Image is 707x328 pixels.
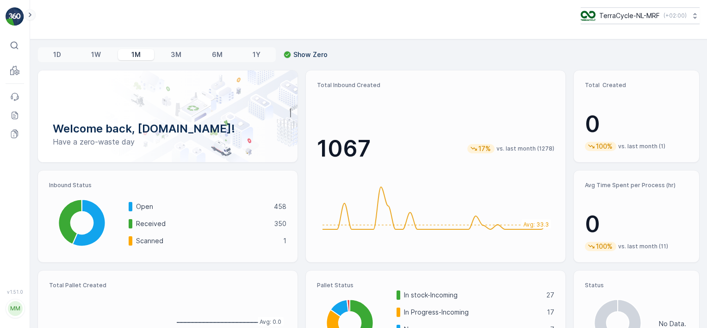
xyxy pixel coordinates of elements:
p: TerraCycle-NL-MRF [599,11,660,20]
p: Inbound Status [49,182,286,189]
p: 1 [283,236,286,246]
p: ( +02:00 ) [664,12,687,19]
span: v 1.51.0 [6,289,24,295]
p: 6M [212,50,223,59]
p: 17% [478,144,492,153]
p: Status [585,282,688,289]
div: MM [8,301,23,316]
p: Open [136,202,268,211]
p: 458 [274,202,286,211]
p: 1067 [317,135,371,163]
p: vs. last month (1) [618,143,665,150]
p: Scanned [136,236,277,246]
button: MM [6,296,24,321]
p: Total Pallet Created [49,282,164,289]
p: 17 [547,308,554,317]
img: logo [6,7,24,26]
p: 3M [171,50,181,59]
p: vs. last month (1278) [496,145,554,152]
p: 100% [595,242,614,251]
button: TerraCycle-NL-MRF(+02:00) [581,7,700,24]
p: 100% [595,142,614,151]
p: Received [136,219,268,228]
p: 0 [585,210,688,238]
p: Welcome back, [DOMAIN_NAME]! [53,121,283,136]
p: Pallet Status [317,282,554,289]
p: Avg Time Spent per Process (hr) [585,182,688,189]
p: 0 [585,110,688,138]
p: 1M [131,50,141,59]
p: 1D [53,50,61,59]
p: Have a zero-waste day [53,136,283,147]
p: Show Zero [293,50,328,59]
p: 1Y [253,50,260,59]
p: 1W [91,50,101,59]
p: Total Inbound Created [317,82,554,89]
p: vs. last month (11) [618,243,668,250]
p: 27 [546,290,554,300]
p: Total Created [585,82,688,89]
p: In stock-Incoming [404,290,540,300]
p: 350 [274,219,286,228]
img: TC_v739CUj.png [581,11,595,21]
p: In Progress-Incoming [404,308,541,317]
